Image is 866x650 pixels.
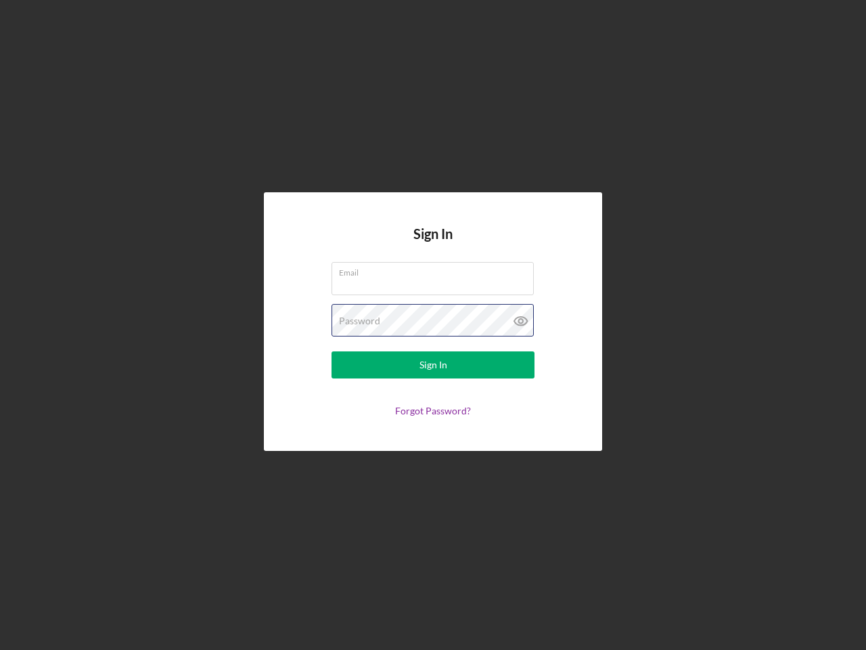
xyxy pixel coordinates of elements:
[395,405,471,416] a: Forgot Password?
[332,351,534,378] button: Sign In
[339,316,380,326] label: Password
[413,226,453,262] h4: Sign In
[419,351,447,378] div: Sign In
[339,263,534,278] label: Email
